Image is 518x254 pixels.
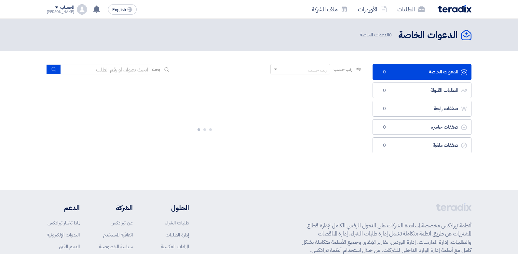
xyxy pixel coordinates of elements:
[373,119,471,135] a: صفقات خاسرة0
[152,203,189,213] li: الحلول
[373,64,471,80] a: الدعوات الخاصة0
[392,2,430,17] a: الطلبات
[166,231,189,238] a: إدارة الطلبات
[61,65,152,74] input: ابحث بعنوان أو رقم الطلب
[47,203,80,213] li: الدعم
[60,5,74,10] div: الحساب
[47,231,80,238] a: الندوات الإلكترونية
[108,4,137,15] button: English
[99,203,133,213] li: الشركة
[381,142,388,149] span: 0
[161,243,189,250] a: المزادات العكسية
[373,101,471,117] a: صفقات رابحة0
[48,219,80,226] a: لماذا تختار تيرادكس
[308,67,327,73] div: رتب حسب
[47,10,75,14] div: [PERSON_NAME]
[381,106,388,112] span: 0
[381,124,388,131] span: 0
[77,4,87,15] img: profile_test.png
[111,219,133,226] a: عن تيرادكس
[373,83,471,98] a: الطلبات المقبولة0
[353,2,392,17] a: الأوردرات
[373,137,471,153] a: صفقات ملغية0
[307,2,353,17] a: ملف الشركة
[438,5,471,13] img: Teradix logo
[59,243,80,250] a: الدعم الفني
[398,29,458,42] h2: الدعوات الخاصة
[165,219,189,226] a: طلبات الشراء
[103,231,133,238] a: اتفاقية المستخدم
[99,243,133,250] a: سياسة الخصوصية
[334,66,352,73] span: رتب حسب
[152,66,160,73] span: بحث
[381,69,388,75] span: 0
[112,7,126,12] span: English
[389,31,392,38] span: 0
[381,87,388,94] span: 0
[360,31,393,39] span: الدعوات الخاصة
